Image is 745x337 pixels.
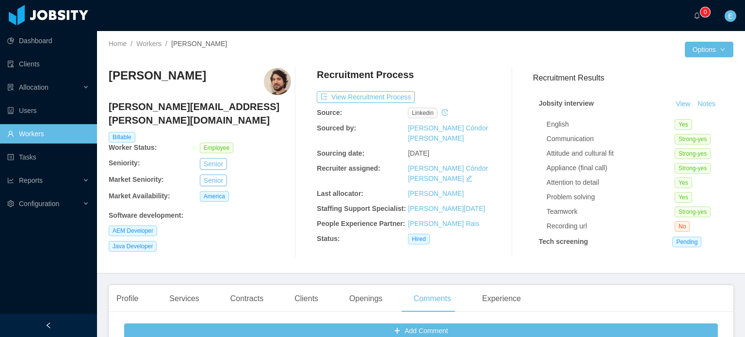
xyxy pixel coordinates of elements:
a: icon: robotUsers [7,101,89,120]
span: / [165,40,167,48]
button: icon: exportView Recruitment Process [317,91,415,103]
a: Home [109,40,127,48]
div: Clients [287,285,326,312]
span: Hired [408,234,430,244]
strong: Tech screening [539,238,588,245]
b: Source: [317,109,342,116]
a: [PERSON_NAME] Rais [408,220,479,227]
div: Openings [341,285,390,312]
b: Software development : [109,211,183,219]
div: Appliance (final call) [547,163,675,173]
a: icon: profileTasks [7,147,89,167]
button: Senior [200,175,227,186]
div: Attitude and cultural fit [547,148,675,159]
span: Java Developer [109,241,157,252]
b: Staffing Support Specialist: [317,205,406,212]
a: [PERSON_NAME] [408,190,464,197]
span: [PERSON_NAME] [171,40,227,48]
b: Market Availability: [109,192,170,200]
span: America [200,191,229,202]
span: Yes [675,119,692,130]
div: Profile [109,285,146,312]
i: icon: line-chart [7,177,14,184]
i: icon: solution [7,84,14,91]
span: linkedin [408,108,437,118]
span: Strong-yes [675,134,711,144]
h4: Recruitment Process [317,68,414,81]
span: / [130,40,132,48]
i: icon: history [441,109,448,116]
b: Seniority: [109,159,140,167]
span: Pending [672,237,701,247]
i: icon: bell [694,12,700,19]
span: Yes [675,192,692,203]
h3: Recruitment Results [533,72,733,84]
i: icon: edit [466,175,472,182]
b: Sourcing date: [317,149,364,157]
i: icon: setting [7,200,14,207]
b: Status: [317,235,340,242]
div: Communication [547,134,675,144]
b: Market Seniority: [109,176,164,183]
a: [PERSON_NAME] Cóndor [PERSON_NAME] [408,164,488,182]
span: Employee [200,143,233,153]
span: Strong-yes [675,148,711,159]
a: icon: pie-chartDashboard [7,31,89,50]
b: Sourced by: [317,124,356,132]
div: Problem solving [547,192,675,202]
div: Services [162,285,207,312]
span: Strong-yes [675,163,711,174]
span: Allocation [19,83,49,91]
span: Configuration [19,200,59,208]
b: People Experience Partner: [317,220,405,227]
h3: [PERSON_NAME] [109,68,206,83]
strong: Jobsity interview [539,99,594,107]
span: Reports [19,177,43,184]
a: icon: exportView Recruitment Process [317,93,415,101]
div: Experience [474,285,529,312]
b: Worker Status: [109,144,157,151]
span: [DATE] [408,149,429,157]
a: [PERSON_NAME][DATE] [408,205,485,212]
div: Contracts [223,285,271,312]
a: View [672,100,694,108]
span: E [728,10,732,22]
b: Recruiter assigned: [317,164,380,172]
button: Optionsicon: down [685,42,733,57]
span: Yes [675,177,692,188]
span: Billable [109,132,135,143]
div: Teamwork [547,207,675,217]
h4: [PERSON_NAME][EMAIL_ADDRESS][PERSON_NAME][DOMAIN_NAME] [109,100,291,127]
div: Recording url [547,221,675,231]
a: Workers [136,40,162,48]
a: icon: userWorkers [7,124,89,144]
b: Last allocator: [317,190,363,197]
div: Attention to detail [547,177,675,188]
span: No [675,221,690,232]
a: icon: auditClients [7,54,89,74]
img: a038344e-5ec6-40de-8545-3fb32ada2a15_6745ee13d22d8-400w.png [264,68,291,95]
span: Strong-yes [675,207,711,217]
sup: 0 [700,7,710,17]
button: Senior [200,158,227,170]
a: [PERSON_NAME] Cóndor [PERSON_NAME] [408,124,488,142]
button: Notes [694,98,719,110]
span: AEM Developer [109,225,157,236]
div: Comments [406,285,459,312]
div: English [547,119,675,129]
